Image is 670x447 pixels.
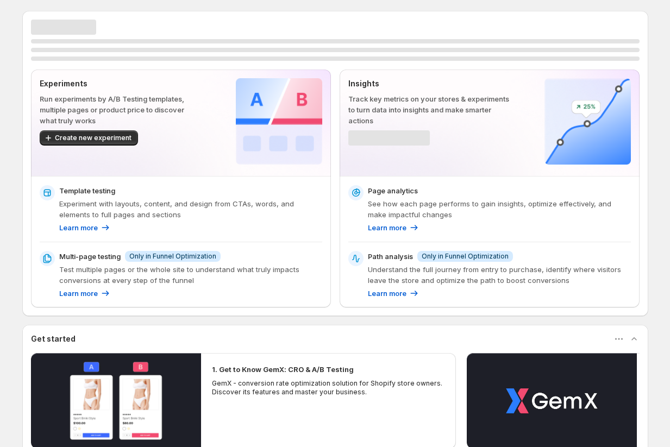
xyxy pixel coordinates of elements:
[59,185,115,196] p: Template testing
[59,288,98,299] p: Learn more
[368,288,406,299] p: Learn more
[368,251,413,262] p: Path analysis
[31,333,76,344] h3: Get started
[40,93,201,126] p: Run experiments by A/B Testing templates, multiple pages or product price to discover what truly ...
[55,134,132,142] span: Create new experiment
[59,264,322,286] p: Test multiple pages or the whole site to understand what truly impacts conversions at every step ...
[368,264,631,286] p: Understand the full journey from entry to purchase, identify where visitors leave the store and o...
[368,222,419,233] a: Learn more
[40,130,138,146] button: Create new experiment
[368,185,418,196] p: Page analytics
[59,251,121,262] p: Multi-page testing
[59,222,98,233] p: Learn more
[422,252,509,261] span: Only in Funnel Optimization
[59,222,111,233] a: Learn more
[129,252,216,261] span: Only in Funnel Optimization
[348,78,510,89] p: Insights
[348,93,510,126] p: Track key metrics on your stores & experiments to turn data into insights and make smarter actions
[40,78,201,89] p: Experiments
[544,78,631,165] img: Insights
[368,222,406,233] p: Learn more
[368,288,419,299] a: Learn more
[212,379,446,396] p: GemX - conversion rate optimization solution for Shopify store owners. Discover its features and ...
[368,198,631,220] p: See how each page performs to gain insights, optimize effectively, and make impactful changes
[59,198,322,220] p: Experiment with layouts, content, and design from CTAs, words, and elements to full pages and sec...
[212,364,354,375] h2: 1. Get to Know GemX: CRO & A/B Testing
[59,288,111,299] a: Learn more
[236,78,322,165] img: Experiments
